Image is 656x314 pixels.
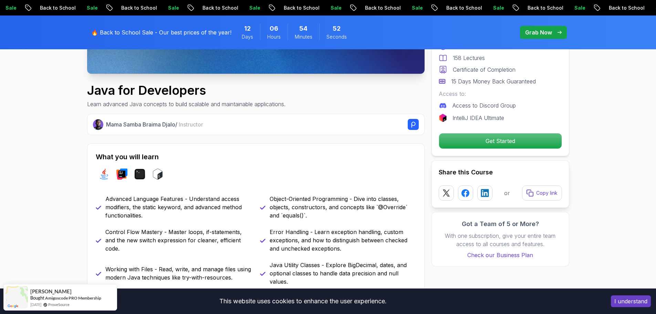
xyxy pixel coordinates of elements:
[87,83,285,97] h1: Java for Developers
[91,28,231,37] p: 🔥 Back to School Sale - Our best prices of the year!
[105,195,252,220] p: Advanced Language Features - Understand access modifiers, the static keyword, and advanced method...
[536,190,558,196] p: Copy link
[270,261,416,286] p: Java Utility Classes - Explore BigDecimal, dates, and optional classes to handle data precision a...
[267,33,281,40] span: Hours
[439,133,562,149] p: Get Started
[299,24,308,33] span: 54 Minutes
[473,4,496,11] p: Sale
[439,90,562,98] p: Access to:
[439,251,562,259] a: Check our Business Plan
[45,295,101,301] a: Amigoscode PRO Membership
[230,4,252,11] p: Sale
[295,33,312,40] span: Minutes
[427,4,473,11] p: Back to School
[525,28,552,37] p: Grab Now
[6,286,28,308] img: provesource social proof notification image
[116,169,127,180] img: intellij logo
[345,4,392,11] p: Back to School
[439,232,562,248] p: With one subscription, give your entire team access to all courses and features.
[508,4,555,11] p: Back to School
[311,4,333,11] p: Sale
[48,302,70,307] a: ProveSource
[134,169,145,180] img: terminal logo
[152,169,163,180] img: bash logo
[93,119,104,130] img: Nelson Djalo
[270,24,278,33] span: 6 Hours
[270,228,416,253] p: Error Handling - Learn exception handling, custom exceptions, and how to distinguish between chec...
[102,4,148,11] p: Back to School
[392,4,414,11] p: Sale
[30,295,44,301] span: Bought
[148,4,170,11] p: Sale
[20,4,67,11] p: Back to School
[242,33,253,40] span: Days
[30,302,41,307] span: [DATE]
[439,168,562,177] h2: Share this Course
[5,294,601,309] div: This website uses cookies to enhance the user experience.
[98,169,110,180] img: java logo
[611,295,651,307] button: Accept cookies
[270,195,416,220] p: Object-Oriented Programming - Dive into classes, objects, constructors, and concepts like `@Overr...
[451,77,536,85] p: 15 Days Money Back Guaranteed
[439,133,562,149] button: Get Started
[452,101,516,110] p: Access to Discord Group
[87,100,285,108] p: Learn advanced Java concepts to build scalable and maintainable applications.
[453,65,516,74] p: Certificate of Completion
[439,219,562,229] h3: Got a Team of 5 or More?
[96,152,416,162] h2: What you will learn
[179,121,203,128] span: Instructor
[504,189,510,197] p: or
[244,24,251,33] span: 12 Days
[522,185,562,201] button: Copy link
[105,228,252,253] p: Control Flow Mastery - Master loops, if-statements, and the new switch expression for cleaner, ef...
[106,120,203,129] p: Mama Samba Braima Djalo /
[326,33,347,40] span: Seconds
[452,114,504,122] p: IntelliJ IDEA Ultimate
[333,24,341,33] span: 52 Seconds
[589,4,636,11] p: Back to School
[30,288,72,294] span: [PERSON_NAME]
[439,114,447,122] img: jetbrains logo
[555,4,577,11] p: Sale
[105,265,252,282] p: Working with Files - Read, write, and manage files using modern Java techniques like try-with-res...
[67,4,89,11] p: Sale
[183,4,230,11] p: Back to School
[264,4,311,11] p: Back to School
[453,54,485,62] p: 158 Lectures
